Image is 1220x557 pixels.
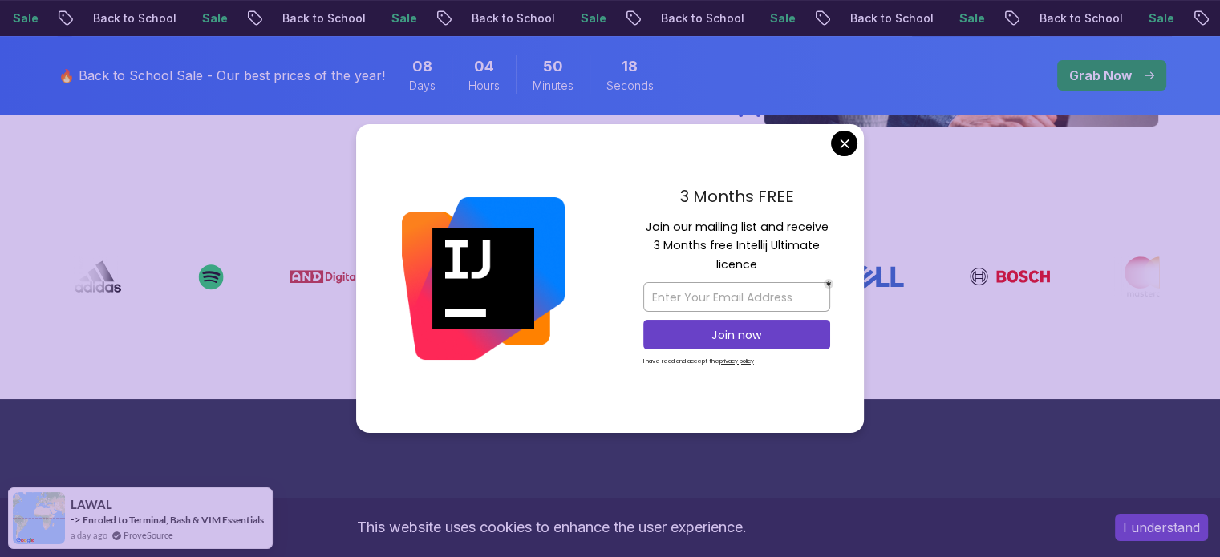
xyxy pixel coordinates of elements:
[59,66,385,85] p: 🔥 Back to School Sale - Our best prices of the year!
[412,55,432,78] span: 8 Days
[638,10,747,26] p: Back to School
[70,10,179,26] p: Back to School
[533,78,574,94] span: Minutes
[368,10,420,26] p: Sale
[557,10,609,26] p: Sale
[448,10,557,26] p: Back to School
[936,10,987,26] p: Sale
[71,528,107,542] span: a day ago
[179,10,230,26] p: Sale
[409,78,436,94] span: Days
[62,221,1159,240] p: Our Students Work in Top Companies
[1125,10,1177,26] p: Sale
[1016,10,1125,26] p: Back to School
[1069,66,1132,85] p: Grab Now
[71,498,112,511] span: LAWAL
[71,513,81,526] span: ->
[827,10,936,26] p: Back to School
[747,10,798,26] p: Sale
[13,492,65,544] img: provesource social proof notification image
[1115,514,1208,541] button: Accept cookies
[543,55,563,78] span: 50 Minutes
[12,510,1091,545] div: This website uses cookies to enhance the user experience.
[468,78,500,94] span: Hours
[474,55,494,78] span: 4 Hours
[83,514,264,526] a: Enroled to Terminal, Bash & VIM Essentials
[622,55,638,78] span: 18 Seconds
[606,78,654,94] span: Seconds
[124,528,173,542] a: ProveSource
[259,10,368,26] p: Back to School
